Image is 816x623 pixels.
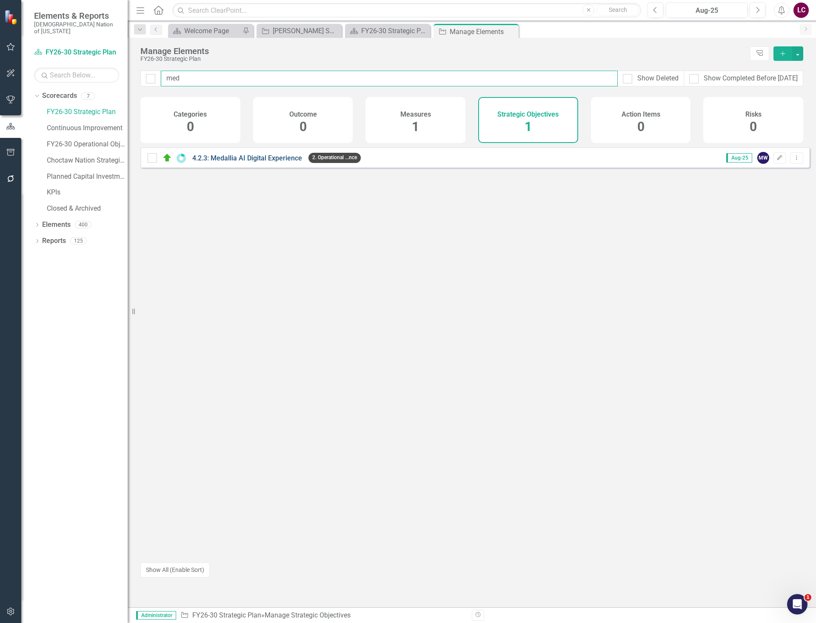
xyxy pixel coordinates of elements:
[136,611,176,620] span: Administrator
[637,119,645,134] span: 0
[412,119,419,134] span: 1
[669,6,745,16] div: Aug-25
[637,74,679,83] div: Show Deleted
[793,3,809,18] button: LC
[361,26,428,36] div: FY26-30 Strategic Plan
[34,11,119,21] span: Elements & Reports
[805,594,811,601] span: 1
[140,46,746,56] div: Manage Elements
[400,111,431,118] h4: Measures
[172,3,641,18] input: Search ClearPoint...
[273,26,340,36] div: [PERSON_NAME] SO's
[34,48,119,57] a: FY26-30 Strategic Plan
[192,154,302,162] a: 4.2.3: Medallia AI Digital Experience
[81,92,95,100] div: 7
[450,26,516,37] div: Manage Elements
[42,236,66,246] a: Reports
[47,172,128,182] a: Planned Capital Investments
[289,111,317,118] h4: Outcome
[70,237,87,245] div: 125
[300,119,307,134] span: 0
[787,594,807,614] iframe: Intercom live chat
[187,119,194,134] span: 0
[757,152,769,164] div: MW
[347,26,428,36] a: FY26-30 Strategic Plan
[745,111,762,118] h4: Risks
[47,140,128,149] a: FY26-30 Operational Objectives
[308,153,361,163] span: 2. Operational ...nce
[596,4,639,16] button: Search
[140,56,746,62] div: FY26-30 Strategic Plan
[170,26,240,36] a: Welcome Page
[162,153,172,163] img: On Target
[704,74,798,83] div: Show Completed Before [DATE]
[192,611,261,619] a: FY26-30 Strategic Plan
[497,111,559,118] h4: Strategic Objectives
[525,119,532,134] span: 1
[184,26,240,36] div: Welcome Page
[4,10,19,25] img: ClearPoint Strategy
[47,107,128,117] a: FY26-30 Strategic Plan
[47,188,128,197] a: KPIs
[47,204,128,214] a: Closed & Archived
[42,220,71,230] a: Elements
[259,26,340,36] a: [PERSON_NAME] SO's
[140,563,210,577] button: Show All (Enable Sort)
[750,119,757,134] span: 0
[34,68,119,83] input: Search Below...
[726,153,752,163] span: Aug-25
[42,91,77,101] a: Scorecards
[47,123,128,133] a: Continuous Improvement
[609,6,627,13] span: Search
[174,111,207,118] h4: Categories
[666,3,748,18] button: Aug-25
[622,111,660,118] h4: Action Items
[161,71,618,86] input: Filter Elements...
[34,21,119,35] small: [DEMOGRAPHIC_DATA] Nation of [US_STATE]
[180,611,465,620] div: » Manage Strategic Objectives
[47,156,128,166] a: Choctaw Nation Strategic Plan
[75,221,91,229] div: 400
